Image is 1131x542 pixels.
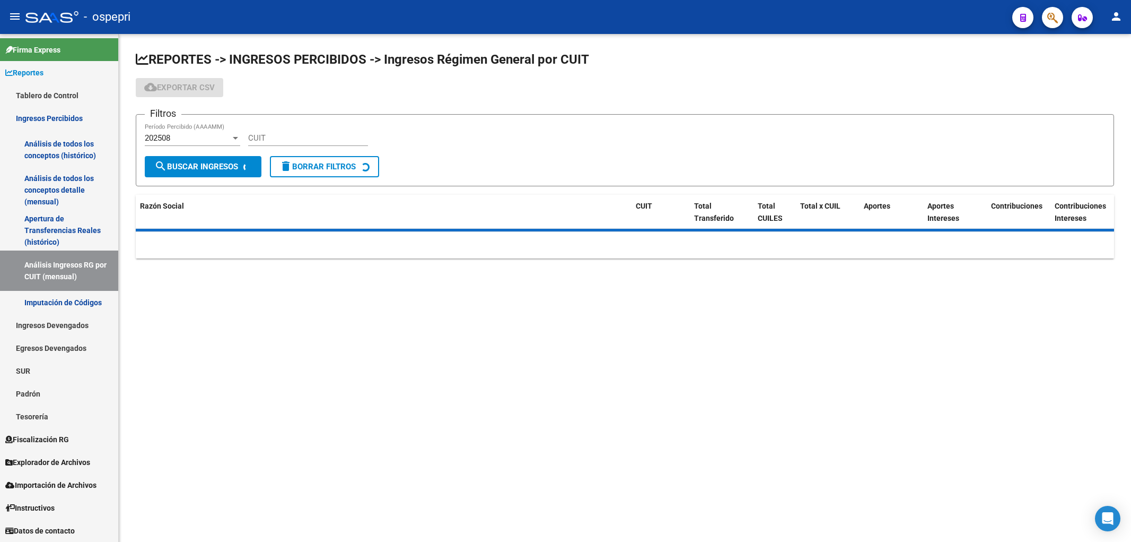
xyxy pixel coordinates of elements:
span: Total CUILES [758,202,783,222]
datatable-header-cell: Aportes Intereses [923,195,987,230]
datatable-header-cell: Total x CUIL [796,195,860,230]
mat-icon: delete [279,160,292,173]
span: CUIT [636,202,652,210]
span: REPORTES -> INGRESOS PERCIBIDOS -> Ingresos Régimen General por CUIT [136,52,589,67]
datatable-header-cell: Contribuciones Intereses [1050,195,1114,230]
span: Borrar Filtros [279,162,356,171]
span: - ospepri [84,5,130,29]
mat-icon: search [154,160,167,173]
mat-icon: person [1110,10,1123,23]
span: Buscar Ingresos [154,162,238,171]
span: 202508 [145,133,170,143]
span: Aportes Intereses [927,202,959,222]
span: Aportes [864,202,890,210]
datatable-header-cell: CUIT [632,195,690,230]
h3: Filtros [145,106,181,121]
mat-icon: menu [8,10,21,23]
div: Open Intercom Messenger [1095,506,1120,531]
span: Fiscalización RG [5,434,69,445]
span: Contribuciones [991,202,1042,210]
span: Contribuciones Intereses [1055,202,1106,222]
span: Razón Social [140,202,184,210]
button: Buscar Ingresos [145,156,261,177]
span: Exportar CSV [144,83,215,92]
span: Firma Express [5,44,60,56]
span: Explorador de Archivos [5,457,90,468]
datatable-header-cell: Total Transferido [690,195,753,230]
span: Datos de contacto [5,525,75,537]
span: Total Transferido [694,202,734,222]
span: Reportes [5,67,43,79]
button: Exportar CSV [136,78,223,97]
datatable-header-cell: Contribuciones [987,195,1050,230]
span: Total x CUIL [800,202,840,210]
span: Instructivos [5,502,55,514]
button: Borrar Filtros [270,156,379,177]
span: Importación de Archivos [5,479,97,491]
datatable-header-cell: Aportes [860,195,923,230]
datatable-header-cell: Razón Social [136,195,632,230]
datatable-header-cell: Total CUILES [753,195,796,230]
mat-icon: cloud_download [144,81,157,93]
